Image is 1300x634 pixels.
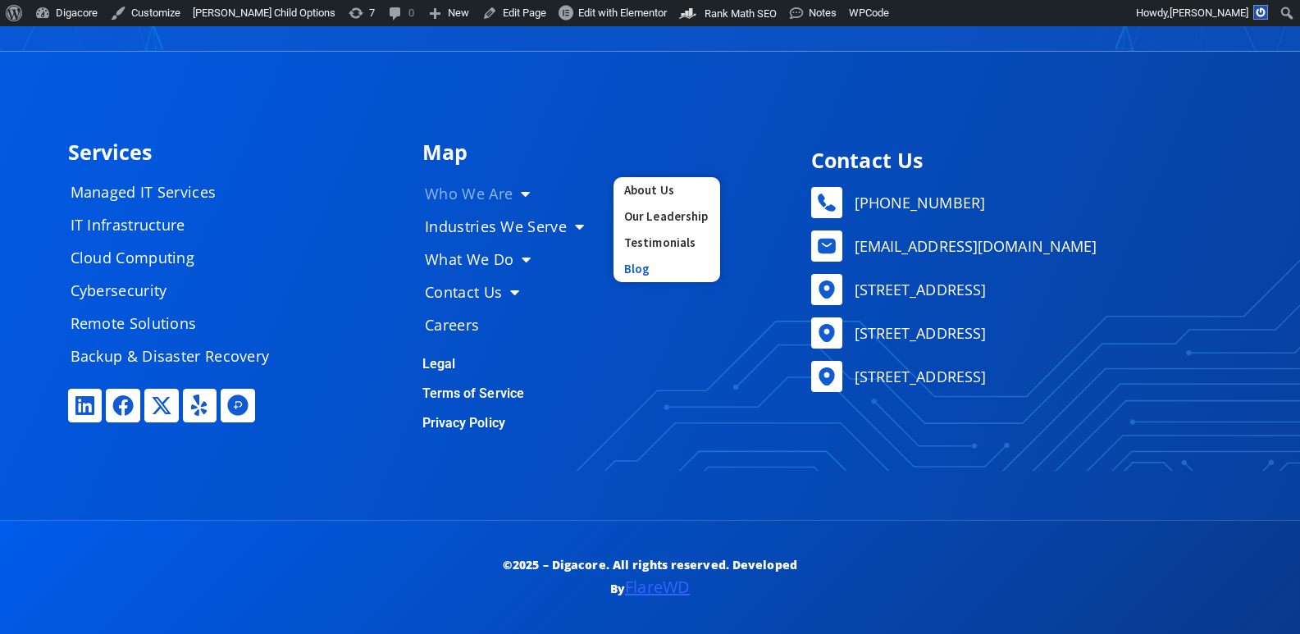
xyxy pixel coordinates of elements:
[811,187,1224,218] a: [PHONE_NUMBER]
[422,356,456,372] a: Legal
[811,150,1224,171] h4: Contact Us
[851,321,987,345] span: [STREET_ADDRESS]
[811,230,1224,262] a: [EMAIL_ADDRESS][DOMAIN_NAME]
[422,142,787,162] h4: Map
[614,256,720,282] a: Blog
[68,142,406,162] h4: Services
[811,274,1224,305] a: [STREET_ADDRESS]
[851,364,987,389] span: [STREET_ADDRESS]
[614,203,720,230] a: Our Leadership
[54,176,300,208] a: Managed IT Services
[408,276,614,308] a: Contact Us
[467,554,833,601] p: ©2025 – Digacore. All rights reserved. Developed By
[408,210,614,243] a: Industries We Serve
[614,230,720,256] a: Testimonials
[408,308,614,341] a: Careers
[625,576,690,598] a: FlareWD
[54,340,300,372] a: Backup & Disaster Recovery
[614,177,720,203] a: About Us
[54,241,300,274] a: Cloud Computing
[54,176,300,372] nav: Menu
[578,7,667,19] span: Edit with Elementor
[614,177,720,282] ul: Who We Are
[422,385,525,401] a: Terms of Service
[1170,7,1248,19] span: [PERSON_NAME]
[705,7,777,20] span: Rank Math SEO
[408,177,614,210] a: Who We Are
[851,277,987,302] span: [STREET_ADDRESS]
[54,274,300,307] a: Cybersecurity
[54,307,300,340] a: Remote Solutions
[422,415,505,431] a: Privacy Policy
[851,190,985,215] span: [PHONE_NUMBER]
[408,177,614,341] nav: Menu
[54,208,300,241] a: IT Infrastructure
[851,234,1097,258] span: [EMAIL_ADDRESS][DOMAIN_NAME]
[811,317,1224,349] a: [STREET_ADDRESS]
[811,361,1224,392] a: [STREET_ADDRESS]
[408,243,614,276] a: What We Do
